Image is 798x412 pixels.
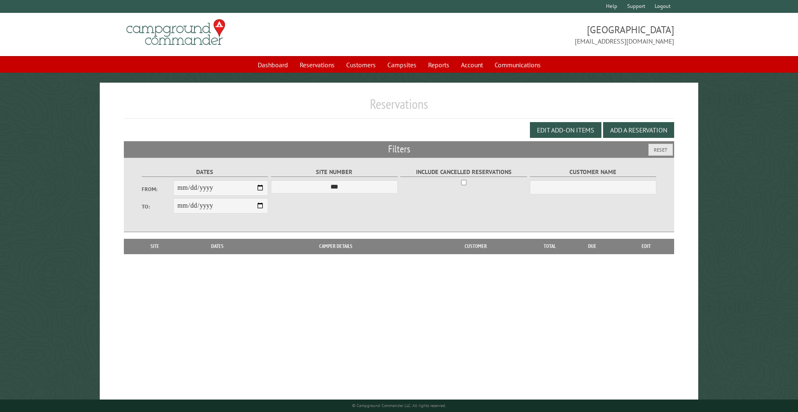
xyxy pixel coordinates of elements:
[648,144,673,156] button: Reset
[530,122,601,138] button: Edit Add-on Items
[352,403,446,408] small: © Campground Commander LLC. All rights reserved.
[533,239,566,254] th: Total
[423,57,454,73] a: Reports
[142,167,268,177] label: Dates
[419,239,533,254] th: Customer
[530,167,657,177] label: Customer Name
[295,57,340,73] a: Reservations
[124,141,675,157] h2: Filters
[253,239,419,254] th: Camper Details
[618,239,675,254] th: Edit
[124,16,228,49] img: Campground Commander
[490,57,546,73] a: Communications
[566,239,618,254] th: Due
[128,239,182,254] th: Site
[341,57,381,73] a: Customers
[400,167,527,177] label: Include Cancelled Reservations
[253,57,293,73] a: Dashboard
[382,57,421,73] a: Campsites
[399,23,674,46] span: [GEOGRAPHIC_DATA] [EMAIL_ADDRESS][DOMAIN_NAME]
[124,96,675,119] h1: Reservations
[271,167,398,177] label: Site Number
[142,185,173,193] label: From:
[142,203,173,211] label: To:
[182,239,253,254] th: Dates
[603,122,674,138] button: Add a Reservation
[456,57,488,73] a: Account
